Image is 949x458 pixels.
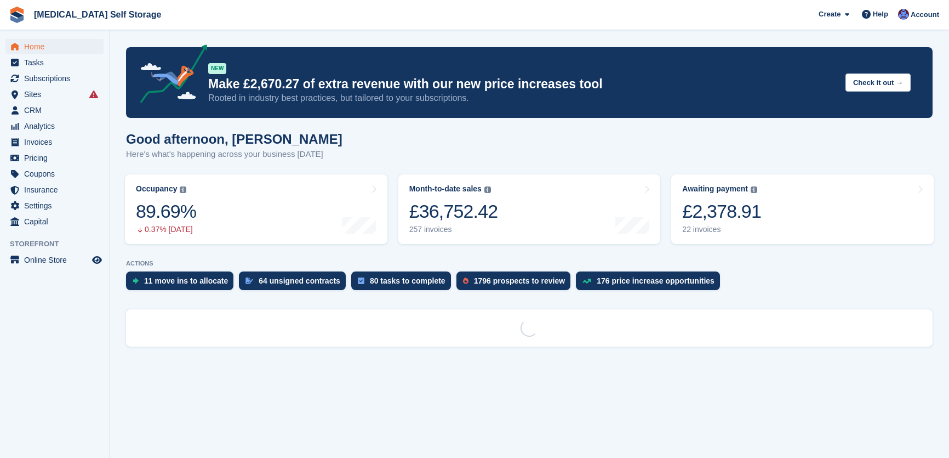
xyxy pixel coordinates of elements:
span: Home [24,39,90,54]
img: price_increase_opportunities-93ffe204e8149a01c8c9dc8f82e8f89637d9d84a8eef4429ea346261dce0b2c0.svg [582,279,591,284]
h1: Good afternoon, [PERSON_NAME] [126,132,342,146]
div: 257 invoices [409,225,498,234]
p: Rooted in industry best practices, but tailored to your subscriptions. [208,92,837,104]
div: Month-to-date sales [409,184,482,194]
img: move_ins_to_allocate_icon-fdf77a2bb77ea45bf5b3d319d69a93e2d87916cf1d5bf7949dd705db3b84f3ca.svg [133,278,139,284]
span: Capital [24,214,90,229]
span: Settings [24,198,90,213]
img: task-75834270c22a3079a89374b754ae025e5fb1db73e45f91037f5363f120a921f8.svg [358,278,364,284]
a: menu [5,182,104,197]
a: Occupancy 89.69% 0.37% [DATE] [125,174,387,244]
span: CRM [24,103,90,118]
img: price-adjustments-announcement-icon-8257ccfd72463d97f412b2fc003d46551f7dbcb40ab6d574587a9cd5c0d94... [131,44,208,107]
div: Occupancy [136,184,177,194]
div: Awaiting payment [682,184,748,194]
a: menu [5,71,104,86]
i: Smart entry sync failures have occurred [89,90,98,99]
img: contract_signature_icon-13c848040528278c33f63329250d36e43548de30e8caae1d1a13099fd9432cc5.svg [245,278,253,284]
span: Tasks [24,55,90,70]
img: prospect-51fa495bee0391a8d652442698ab0144808aea92771e9ea1ae160a38d050c398.svg [463,278,468,284]
p: ACTIONS [126,260,933,267]
a: Preview store [90,253,104,267]
span: Storefront [10,239,109,250]
span: Invoices [24,134,90,150]
a: menu [5,166,104,182]
a: Awaiting payment £2,378.91 22 invoices [671,174,934,244]
p: Make £2,670.27 of extra revenue with our new price increases tool [208,76,837,92]
a: menu [5,198,104,213]
a: menu [5,214,104,229]
img: Helen Walker [898,9,909,20]
a: menu [5,252,104,268]
div: 176 price increase opportunities [597,276,714,285]
div: £2,378.91 [682,200,761,223]
div: 22 invoices [682,225,761,234]
button: Check it out → [845,73,911,92]
a: [MEDICAL_DATA] Self Storage [30,5,165,24]
a: menu [5,103,104,118]
span: Account [911,9,939,20]
a: menu [5,87,104,102]
a: 80 tasks to complete [351,272,456,296]
span: Coupons [24,166,90,182]
a: Month-to-date sales £36,752.42 257 invoices [398,174,661,244]
div: 11 move ins to allocate [144,276,228,285]
span: Pricing [24,150,90,166]
span: Analytics [24,118,90,134]
div: 1796 prospects to review [474,276,565,285]
a: 11 move ins to allocate [126,272,239,296]
span: Help [873,9,888,20]
span: Insurance [24,182,90,197]
img: icon-info-grey-7440780725fd019a000dd9b08b2336e03edf1995a4989e88bcd33f0948082b44.svg [751,186,757,193]
div: £36,752.42 [409,200,498,223]
p: Here's what's happening across your business [DATE] [126,148,342,161]
a: menu [5,39,104,54]
div: 64 unsigned contracts [259,276,340,285]
img: icon-info-grey-7440780725fd019a000dd9b08b2336e03edf1995a4989e88bcd33f0948082b44.svg [484,186,491,193]
a: menu [5,118,104,134]
img: icon-info-grey-7440780725fd019a000dd9b08b2336e03edf1995a4989e88bcd33f0948082b44.svg [180,186,186,193]
a: menu [5,55,104,70]
img: stora-icon-8386f47178a22dfd0bd8f6a31ec36ba5ce8667c1dd55bd0f319d3a0aa187defe.svg [9,7,25,23]
div: 80 tasks to complete [370,276,445,285]
span: Sites [24,87,90,102]
a: 176 price increase opportunities [576,272,725,296]
div: NEW [208,63,226,74]
span: Create [819,9,841,20]
a: 64 unsigned contracts [239,272,351,296]
a: menu [5,150,104,166]
span: Online Store [24,252,90,268]
a: 1796 prospects to review [456,272,576,296]
div: 89.69% [136,200,196,223]
span: Subscriptions [24,71,90,86]
a: menu [5,134,104,150]
div: 0.37% [DATE] [136,225,196,234]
